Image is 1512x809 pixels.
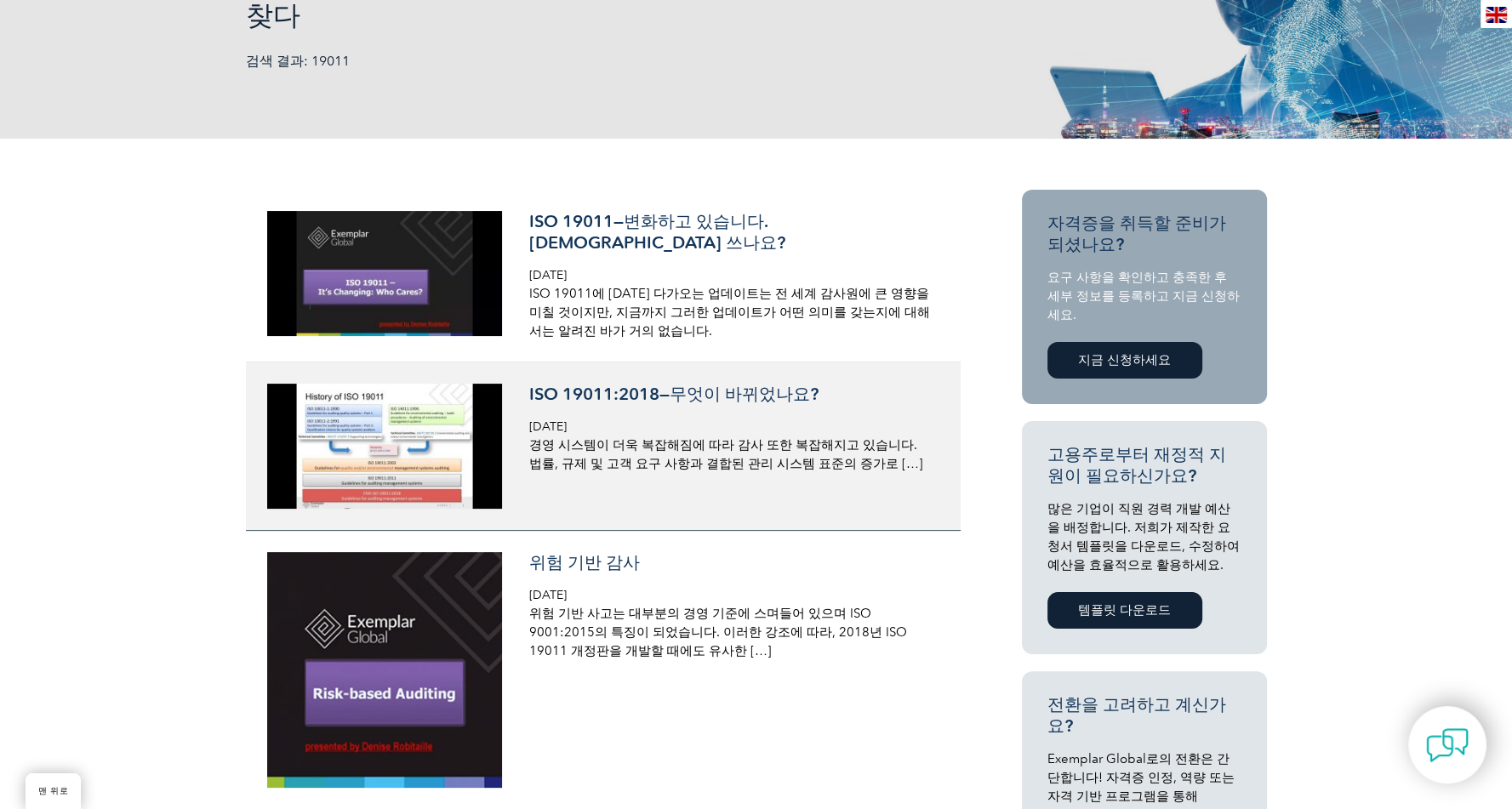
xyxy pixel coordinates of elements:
a: 맨 위로 [26,773,81,809]
a: 템플릿 다운로드 [1047,592,1202,629]
a: ISO 19011—변화하고 있습니다. [DEMOGRAPHIC_DATA] 쓰나요? [DATE] ISO 19011에 [DATE] 다가오는 업데이트는 전 세계 감사원에 큰 영향을 ... [246,190,961,362]
a: ISO 19011:2018—무엇이 바뀌었나요? [DATE] 경영 시스템이 더욱 복잡해짐에 따라 감사 또한 복잡해지고 있습니다. 법률, 규제 및 고객 요구 사항과 결합된 관리 ... [246,362,961,531]
font: [DATE] [529,268,567,282]
font: 많은 기업이 직원 경력 개발 예산을 배정합니다. 저희가 제작한 요청서 템플릿을 다운로드, 수정하여 예산을 효율적으로 활용하세요. [1047,501,1240,573]
font: 맨 위로 [38,786,68,796]
img: iso-190112018-what-has-changed-1-900x480-1-300x160.jpg [267,384,503,509]
font: 고용주로부터 재정적 지원이 필요하신가요? [1047,444,1226,486]
font: 위험 기반 감사 [529,552,640,573]
img: en [1486,7,1507,23]
font: ISO 19011에 [DATE] 다가오는 업데이트는 전 세계 감사원에 큰 영향을 미칠 것이지만, 지금까지 그러한 업데이트가 어떤 의미를 갖는지에 대해서는 알려진 바가 거의 없... [529,286,930,339]
font: 위험 기반 사고는 대부분의 경영 기준에 스며들어 있으며 ISO 9001:2015의 특징이 되었습니다. 이러한 강조에 따라, 2018년 ISO 19011 개정판을 개발할 때에도... [529,606,907,658]
font: 요구 사항을 확인하고 충족한 후 세부 정보를 등록하고 지금 신청하세요. [1047,270,1240,322]
a: 지금 신청하세요 [1047,342,1202,379]
font: 경영 시스템이 더욱 복잡해짐에 따라 감사 또한 복잡해지고 있습니다. 법률, 규제 및 고객 요구 사항과 결합된 관리 시스템 표준의 증가로 […] [529,437,923,471]
img: contact-chat.png [1426,724,1469,766]
img: risk-based-auditing.jpg [267,552,503,788]
font: 검색 결과: 19011 [246,53,350,69]
font: 템플릿 다운로드 [1078,602,1171,618]
font: 전환을 고려하고 계신가요? [1047,694,1226,736]
font: 자격증을 취득할 준비가 되셨나요? [1047,213,1226,254]
font: 지금 신청하세요 [1078,352,1171,367]
font: [DATE] [529,588,567,602]
font: ISO 19011—변화하고 있습니다. [DEMOGRAPHIC_DATA] 쓰나요? [529,211,785,253]
img: 687454907-900x480-1-300x160.jpg [267,211,503,336]
font: [DATE] [529,419,567,434]
font: ISO 19011:2018—무엇이 바뀌었나요? [529,384,819,404]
